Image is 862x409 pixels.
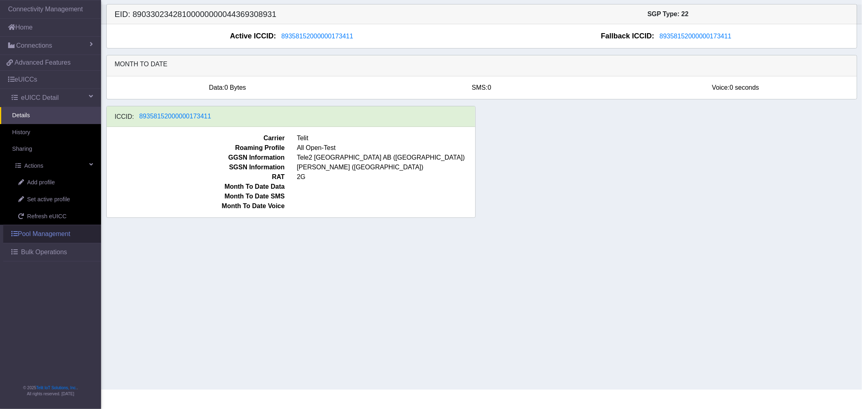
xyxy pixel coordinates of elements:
[115,60,849,68] h6: Month to date
[291,172,481,182] span: 2G
[601,31,654,42] span: Fallback ICCID:
[3,243,101,261] a: Bulk Operations
[729,84,759,91] span: 0 seconds
[472,84,487,91] span: SMS:
[27,195,70,204] span: Set active profile
[647,11,689,17] span: SGP Type: 22
[27,212,67,221] span: Refresh eUICC
[24,162,43,171] span: Actions
[224,84,246,91] span: 0 Bytes
[291,143,481,153] span: All Open-Test
[134,111,217,122] button: 89358152000000173411
[209,84,224,91] span: Data:
[27,178,55,187] span: Add profile
[291,162,481,172] span: [PERSON_NAME] ([GEOGRAPHIC_DATA])
[101,172,291,182] span: RAT
[3,225,101,243] a: Pool Management
[6,174,101,191] a: Add profile
[16,41,52,51] span: Connections
[712,84,730,91] span: Voice:
[276,31,358,42] button: 89358152000000173411
[660,33,731,40] span: 89358152000000173411
[101,201,291,211] span: Month To Date Voice
[101,143,291,153] span: Roaming Profile
[21,247,67,257] span: Bulk Operations
[488,84,491,91] span: 0
[3,158,101,175] a: Actions
[291,153,481,162] span: Tele2 [GEOGRAPHIC_DATA] AB ([GEOGRAPHIC_DATA])
[115,113,134,120] h6: ICCID:
[6,208,101,225] a: Refresh eUICC
[109,9,482,19] h5: EID: 89033023428100000000044369308931
[101,162,291,172] span: SGSN Information
[101,133,291,143] span: Carrier
[3,89,101,107] a: eUICC Detail
[101,182,291,192] span: Month To Date Data
[101,153,291,162] span: GGSN Information
[15,58,71,67] span: Advanced Features
[101,192,291,201] span: Month To Date SMS
[36,386,77,390] a: Telit IoT Solutions, Inc.
[291,133,481,143] span: Telit
[21,93,59,103] span: eUICC Detail
[281,33,353,40] span: 89358152000000173411
[230,31,276,42] span: Active ICCID:
[139,113,211,120] span: 89358152000000173411
[6,191,101,208] a: Set active profile
[654,31,737,42] button: 89358152000000173411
